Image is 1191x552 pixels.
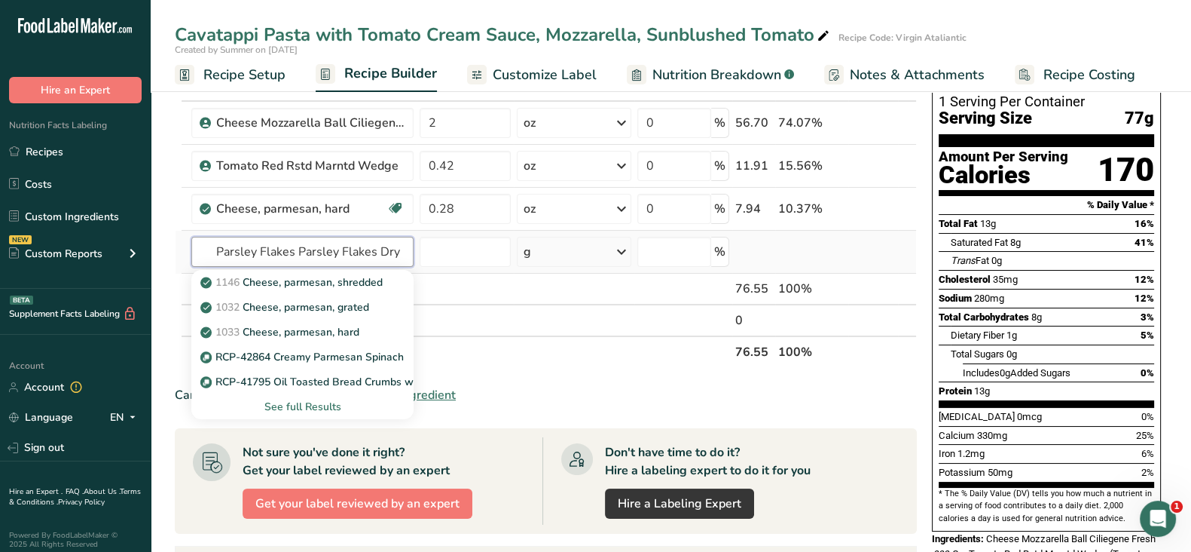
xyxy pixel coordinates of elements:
span: 0% [1141,367,1154,379]
div: 0 [735,311,772,330]
span: Serving Size [939,109,1032,128]
section: * The % Daily Value (DV) tells you how much a nutrient in a serving of food contributes to a dail... [939,488,1154,525]
span: 0% [1141,411,1154,422]
div: 15.56% [778,157,845,175]
span: Protein [939,385,972,397]
div: 100% [778,280,845,298]
span: Notes & Attachments [850,65,985,85]
div: Cheese Mozzarella Ball Ciliegene Fresh .333 Oz [216,114,405,132]
div: See full Results [191,394,414,419]
img: Sub Recipe [200,351,212,363]
span: 12% [1135,293,1154,304]
span: 50mg [988,467,1012,478]
a: 1033Cheese, parmesan, hard [191,320,414,345]
button: Get your label reviewed by an expert [243,489,472,519]
div: oz [524,157,536,175]
div: Calories [939,164,1068,186]
span: 25% [1136,430,1154,441]
div: EN [110,409,142,427]
span: Calcium [939,430,975,441]
p: Cheese, parmesan, hard [203,324,359,340]
a: 1146Cheese, parmesan, shredded [191,270,414,295]
div: oz [524,114,536,132]
span: 77g [1125,109,1154,128]
span: 8g [1010,237,1021,248]
span: Recipe Costing [1043,65,1135,85]
input: Add Ingredient [191,237,414,267]
span: Saturated Fat [951,237,1008,248]
div: 76.55 [735,280,772,298]
div: Custom Reports [9,246,102,262]
a: Hire a Labeling Expert [605,489,754,519]
a: Hire an Expert . [9,486,63,497]
div: 10.37% [778,200,845,218]
a: Notes & Attachments [824,58,985,92]
i: Trans [951,255,976,266]
span: Iron [939,448,955,459]
div: Cheese, parmesan, hard [216,200,386,218]
section: % Daily Value * [939,196,1154,214]
span: Nutrition Breakdown [652,65,781,85]
span: Potassium [939,467,985,478]
div: Don't have time to do it? Hire a labeling expert to do it for you [605,443,811,480]
iframe: Intercom live chat [1140,501,1176,537]
div: 74.07% [778,114,845,132]
div: Tomato Red Rstd Marntd Wedge [216,157,405,175]
div: Not sure you've done it right? Get your label reviewed by an expert [243,443,450,480]
div: 7.94 [735,200,772,218]
p: RCP-42864 Creamy Parmesan Spinach [203,349,404,365]
a: Sub Recipe RCP-41795 Oil Toasted Bread Crumbs with Parmesan and Black Pepper [191,370,414,394]
a: About Us . [84,486,120,497]
span: Fat [951,255,989,266]
div: 11.91 [735,157,772,175]
p: Cheese, parmesan, shredded [203,274,383,290]
div: See full Results [203,399,402,415]
th: Net Totals [188,336,732,367]
div: 1 Serving Per Container [939,94,1154,109]
a: Customize Label [467,58,597,92]
a: 1032Cheese, parmesan, grated [191,295,414,320]
div: NEW [9,235,32,244]
div: Amount Per Serving [939,150,1068,164]
span: Get your label reviewed by an expert [255,495,460,513]
p: Cheese, parmesan, grated [203,299,369,315]
span: 6% [1141,448,1154,459]
a: FAQ . [66,486,84,497]
p: RCP-41795 Oil Toasted Bread Crumbs with Parmesan and Black Pepper [203,374,566,390]
span: 8g [1031,311,1042,323]
span: Ingredients: [932,533,984,544]
div: oz [524,200,536,218]
span: 5% [1141,330,1154,341]
th: 76.55 [732,336,775,367]
span: Total Fat [939,218,978,229]
div: Powered By FoodLabelMaker © 2025 All Rights Reserved [9,531,142,549]
a: Nutrition Breakdown [627,58,794,92]
span: 1032 [215,300,240,314]
span: Recipe Setup [203,65,286,85]
span: 1033 [215,325,240,339]
div: BETA [10,296,33,305]
span: 13g [974,385,990,397]
span: [MEDICAL_DATA] [939,411,1015,422]
span: Created by Summer on [DATE] [175,44,298,56]
span: 0g [991,255,1002,266]
a: Privacy Policy [58,497,105,508]
div: Recipe Code: Virgin Ataliantic [838,31,967,44]
div: Cavatappi Pasta with Tomato Cream Sauce, Mozzarella, Sunblushed Tomato [175,21,832,48]
span: Dietary Fiber [951,330,1004,341]
span: Includes Added Sugars [963,367,1070,379]
span: 1 [1171,501,1183,513]
span: Recipe Builder [344,63,437,84]
span: Total Carbohydrates [939,311,1029,323]
span: 13g [980,218,996,229]
span: 3% [1141,311,1154,323]
span: Customize Label [493,65,597,85]
img: Sub Recipe [200,376,212,388]
span: 0g [1000,367,1010,379]
span: 330mg [977,430,1007,441]
a: Recipe Costing [1015,58,1135,92]
span: 0g [1006,348,1017,360]
a: Recipe Builder [316,57,437,93]
span: 35mg [993,274,1018,285]
span: 16% [1135,218,1154,229]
